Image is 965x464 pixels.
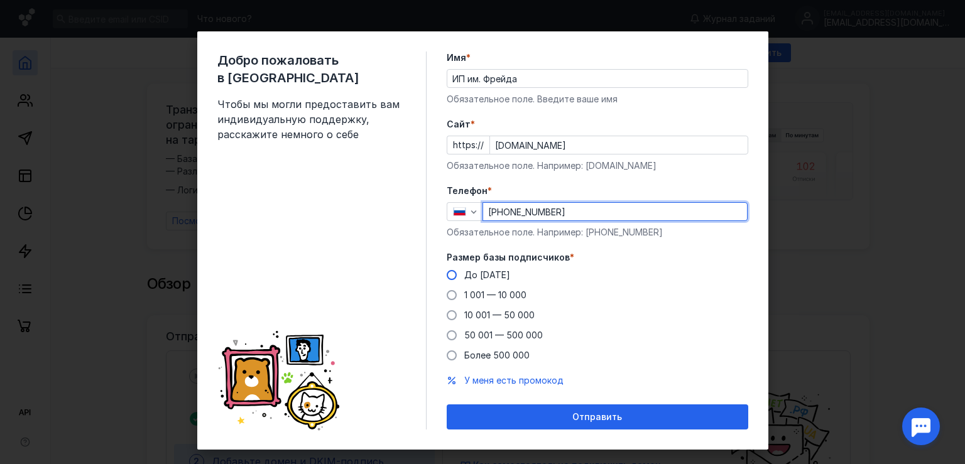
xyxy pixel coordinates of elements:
[447,118,471,131] span: Cайт
[447,51,466,64] span: Имя
[464,375,564,386] span: У меня есть промокод
[572,412,622,423] span: Отправить
[447,251,570,264] span: Размер базы подписчиков
[447,93,748,105] div: Обязательное поле. Введите ваше имя
[217,97,406,142] span: Чтобы мы могли предоставить вам индивидуальную поддержку, расскажите немного о себе
[447,159,748,172] div: Обязательное поле. Например: [DOMAIN_NAME]
[464,350,530,360] span: Более 500 000
[464,374,564,387] button: У меня есть промокод
[217,51,406,87] span: Добро пожаловать в [GEOGRAPHIC_DATA]
[447,185,488,197] span: Телефон
[447,226,748,239] div: Обязательное поле. Например: [PHONE_NUMBER]
[464,310,535,320] span: 10 001 — 50 000
[464,269,510,280] span: До [DATE]
[447,404,748,429] button: Отправить
[464,289,526,300] span: 1 001 — 10 000
[464,330,543,340] span: 50 001 — 500 000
